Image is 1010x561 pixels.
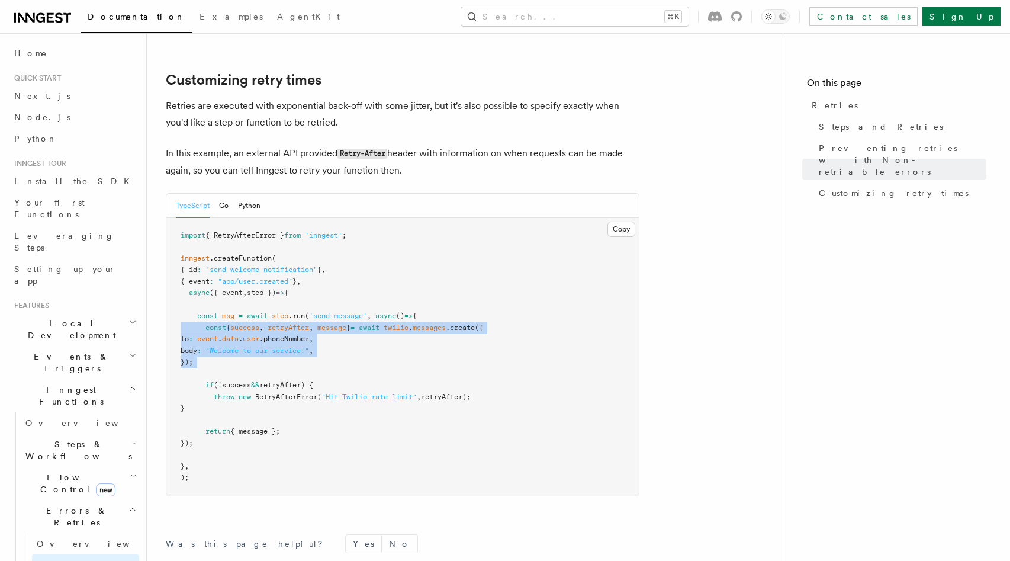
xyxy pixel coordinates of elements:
[9,192,139,225] a: Your first Functions
[809,7,918,26] a: Contact sales
[309,347,313,355] span: ,
[32,533,139,554] a: Overview
[404,312,413,320] span: =>
[37,539,159,549] span: Overview
[761,9,790,24] button: Toggle dark mode
[238,194,260,218] button: Python
[14,177,137,186] span: Install the SDK
[384,323,408,332] span: twilio
[243,288,247,297] span: ,
[197,335,218,343] span: event
[292,277,297,286] span: }
[197,265,201,274] span: :
[922,7,1001,26] a: Sign Up
[408,323,413,332] span: .
[812,100,858,111] span: Retries
[346,535,381,553] button: Yes
[21,438,132,462] span: Steps & Workflows
[819,121,943,133] span: Steps and Retries
[9,384,128,408] span: Inngest Functions
[181,358,193,366] span: });
[181,404,185,412] span: }
[192,4,270,32] a: Examples
[185,462,189,470] span: ,
[288,312,305,320] span: .run
[218,381,222,389] span: !
[181,335,189,343] span: to
[88,12,185,21] span: Documentation
[297,277,301,286] span: ,
[367,312,371,320] span: ,
[807,95,986,116] a: Retries
[9,318,129,341] span: Local Development
[14,198,85,219] span: Your first Functions
[413,312,417,320] span: {
[21,505,128,528] span: Errors & Retries
[81,4,192,33] a: Documentation
[9,351,129,374] span: Events & Triggers
[276,288,284,297] span: =>
[317,393,321,401] span: (
[176,194,210,218] button: TypeScript
[251,381,259,389] span: &&
[446,323,475,332] span: .create
[607,222,635,237] button: Copy
[9,313,139,346] button: Local Development
[272,254,276,262] span: (
[9,225,139,258] a: Leveraging Steps
[218,277,292,286] span: "app/user.created"
[222,381,251,389] span: success
[200,12,263,21] span: Examples
[21,434,139,467] button: Steps & Workflows
[218,335,222,343] span: .
[277,12,340,21] span: AgentKit
[181,462,185,470] span: }
[9,258,139,291] a: Setting up your app
[807,76,986,95] h4: On this page
[14,113,70,122] span: Node.js
[181,231,205,239] span: import
[247,312,268,320] span: await
[305,231,342,239] span: 'inngest'
[819,187,969,199] span: Customizing retry times
[9,73,61,83] span: Quick start
[205,231,284,239] span: { RetryAfterError }
[819,142,986,178] span: Preventing retries with Non-retriable errors
[259,323,263,332] span: ,
[417,393,421,401] span: ,
[421,393,471,401] span: retryAfter);
[243,335,259,343] span: user
[9,346,139,379] button: Events & Triggers
[413,323,446,332] span: messages
[259,335,309,343] span: .phoneNumber
[21,467,139,500] button: Flow Controlnew
[205,347,309,355] span: "Welcome to our service!"
[317,323,346,332] span: message
[382,535,417,553] button: No
[9,171,139,192] a: Install the SDK
[14,264,116,286] span: Setting up your app
[25,418,147,428] span: Overview
[321,265,326,274] span: ,
[461,7,689,26] button: Search...⌘K
[337,149,387,159] code: Retry-After
[255,393,317,401] span: RetryAfterError
[14,47,47,59] span: Home
[9,107,139,128] a: Node.js
[210,277,214,286] span: :
[205,427,230,435] span: return
[222,335,239,343] span: data
[259,381,313,389] span: retryAfter) {
[309,335,313,343] span: ,
[166,98,639,131] p: Retries are executed with exponential back-off with some jitter, but it's also possible to specif...
[205,323,226,332] span: const
[181,277,210,286] span: { event
[9,159,66,168] span: Inngest tour
[309,312,367,320] span: 'send-message'
[9,85,139,107] a: Next.js
[9,379,139,412] button: Inngest Functions
[346,323,350,332] span: }
[230,323,259,332] span: success
[359,323,379,332] span: await
[247,288,276,297] span: step })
